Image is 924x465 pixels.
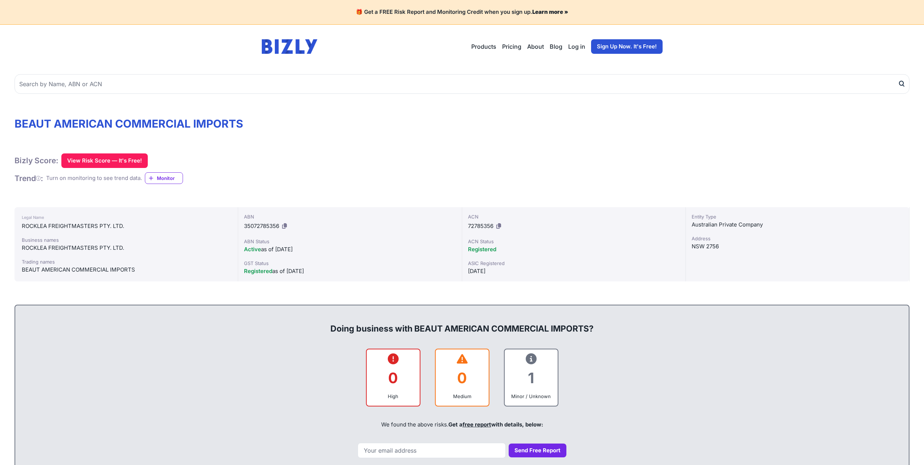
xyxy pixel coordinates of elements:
div: Australian Private Company [692,220,903,229]
span: 72785356 [468,223,493,229]
h4: 🎁 Get a FREE Risk Report and Monitoring Credit when you sign up. [9,9,915,16]
div: Address [692,235,903,242]
span: Monitor [157,175,183,182]
div: Entity Type [692,213,903,220]
div: Legal Name [22,213,231,222]
h1: Trend : [15,173,43,183]
div: Minor / Unknown [510,393,552,400]
span: Registered [244,268,272,274]
button: Products [471,42,496,51]
div: ACN Status [468,238,680,245]
div: ACN [468,213,680,220]
div: ABN [244,213,456,220]
h1: BEAUT AMERICAN COMMERCIAL IMPORTS [15,117,909,130]
input: Search by Name, ABN or ACN [15,74,909,94]
h1: Bizly Score: [15,156,58,165]
a: Log in [568,42,585,51]
div: We found the above risks. [23,412,901,437]
div: Turn on monitoring to see trend data. [46,174,142,183]
div: BEAUT AMERICAN COMMERCIAL IMPORTS [22,265,231,274]
div: Trading names [22,258,231,265]
div: Business names [22,236,231,244]
a: Sign Up Now. It's Free! [591,39,663,54]
div: 0 [373,363,414,393]
span: Registered [468,246,496,253]
button: View Risk Score — It's Free! [61,153,148,168]
div: 1 [510,363,552,393]
span: 35072785356 [244,223,279,229]
div: ASIC Registered [468,260,680,267]
a: Monitor [145,172,183,184]
div: ABN Status [244,238,456,245]
div: ROCKLEA FREIGHTMASTERS PTY. LTD. [22,244,231,252]
div: Doing business with BEAUT AMERICAN COMMERCIAL IMPORTS? [23,311,901,334]
button: Send Free Report [509,444,566,458]
div: NSW 2756 [692,242,903,251]
a: Learn more » [532,8,568,15]
div: ROCKLEA FREIGHTMASTERS PTY. LTD. [22,222,231,231]
div: as of [DATE] [244,267,456,276]
div: High [373,393,414,400]
div: [DATE] [468,267,680,276]
input: Your email address [358,443,506,458]
a: Blog [550,42,562,51]
div: as of [DATE] [244,245,456,254]
a: About [527,42,544,51]
span: Get a with details, below: [448,421,543,428]
div: Medium [441,393,483,400]
div: 0 [441,363,483,393]
span: Active [244,246,261,253]
a: free report [463,421,491,428]
a: Pricing [502,42,521,51]
div: GST Status [244,260,456,267]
